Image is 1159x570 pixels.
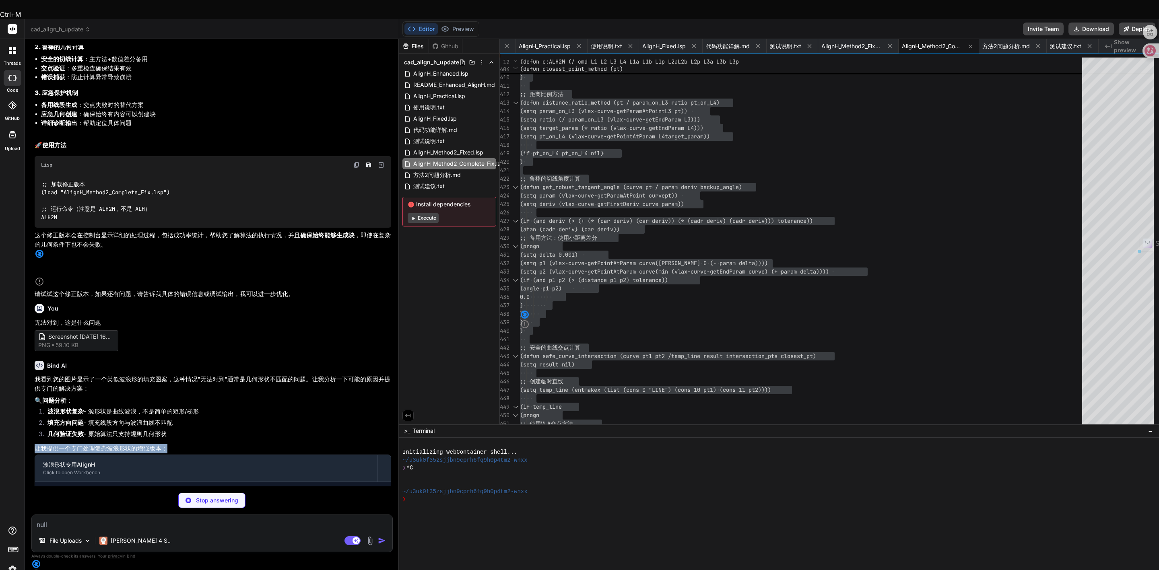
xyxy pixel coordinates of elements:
div: 424 [500,191,509,200]
h6: You [47,305,58,313]
span: (if (and deriv (> (+ (* (car deriv) (car deriv [520,217,668,224]
strong: 2. 鲁棒的几何计算 [35,43,84,51]
div: 446 [500,377,509,386]
strong: 波浪形状复杂 [47,407,84,415]
span: (defun get_robust_tangent_angle (curve pt / para [520,183,674,191]
span: 方法2问题分析.md [412,170,462,180]
span: (setq param (vlax-curve-getParamAtPoint curve [520,192,665,199]
div: Click to collapse the range. [510,183,521,191]
div: Click to collapse the range. [510,242,521,251]
button: − [1147,424,1154,437]
span: ) [520,158,523,165]
span: pt)) [665,192,678,199]
span: Show preview [1114,38,1153,54]
div: Click to collapse the range. [510,411,521,420]
div: 442 [500,344,509,352]
span: L3 pt)) [665,107,687,115]
span: (setq result nil) [520,361,575,368]
span: ❯ [402,496,406,504]
strong: 详细诊断输出 [41,119,77,127]
div: 波浪形状专用AlignH [43,461,369,469]
li: ：确保始终有内容可以创建块 [41,110,391,119]
span: ❯ [402,464,406,472]
div: 450 [500,411,509,420]
button: Deploy [1119,23,1155,35]
div: 415 [500,115,509,124]
span: 0.0 [520,293,530,300]
div: 419 [500,149,509,158]
span: L2b L2p L3a L3b L3p [678,58,739,65]
label: Upload [5,145,20,152]
label: code [7,87,18,94]
div: 443 [500,352,509,360]
li: - 原始算法只支持规则几何形状 [41,430,391,441]
span: 测试说明.txt [412,136,445,146]
div: 431 [500,251,509,259]
span: (min (vlax-curve-getEndParam curve) (+ param delt [655,268,813,275]
div: 436 [500,293,509,301]
div: Click to collapse the range. [510,217,521,225]
li: - 源形状是曲线波浪，不是简单的矩形/梯形 [41,407,391,418]
strong: 问题分析 [42,397,66,404]
span: 使用说明.txt [591,42,622,50]
button: Preview [438,23,477,35]
span: Initializing WebContainer shell... [402,449,518,457]
img: Claude 4 Sonnet [99,537,107,545]
span: AlignH_Method2_Complete_Fix.lsp [412,159,505,169]
span: (setq pt_on_L4 (vlax-curve-getPointAtParam L4 [520,133,665,140]
span: Terminal [412,427,435,435]
div: 412 [500,90,509,99]
span: (progn [520,412,539,419]
img: Open in Browser [377,161,385,169]
div: 437 [500,301,509,310]
div: 411 [500,82,509,90]
span: (setq param_on_L3 (vlax-curve-getParamAtPoint [520,107,665,115]
div: 420 [500,158,509,166]
span: m deriv backup_angle) [674,183,742,191]
div: 427 [500,217,509,225]
span: ) [520,327,523,334]
div: Click to open Workbench [43,469,369,476]
span: a)))) [813,268,829,275]
strong: 3. 应急保护机制 [35,89,78,97]
strong: 应急几何创建 [41,110,77,118]
span: (defun closest_point_method (pt) [520,65,623,72]
div: 430 [500,242,509,251]
li: ：多重检查确保结果有效 [41,64,391,73]
div: 433 [500,268,509,276]
p: 让我提供一个专门处理复杂波浪形状的增强版本： [35,444,391,453]
span: (setq deriv (vlax-curve-getFirstDeriv curve pa [520,200,668,208]
span: (setq ratio (/ param_on_L3 (vlax-curve-getEndP [520,116,668,123]
span: − [1148,427,1153,435]
div: 445 [500,369,509,377]
li: ：交点失败时的替代方案 [41,101,391,110]
span: ;; 鲁棒的切线角度计算 [520,175,580,182]
div: 421 [500,166,509,175]
div: 449 [500,403,509,411]
p: [PERSON_NAME] 4 S.. [111,537,171,545]
span: (progn [520,243,539,250]
span: 12 [500,58,509,66]
div: 426 [500,208,509,217]
div: 413 [500,99,509,107]
span: >_ [404,427,410,435]
span: ([PERSON_NAME] 0 (- param delta)))) [655,259,768,267]
span: cad_align_h_update [404,58,459,66]
span: 方法2问题分析.md [982,42,1030,50]
img: Pick Models [84,537,91,544]
span: 代码功能详解.md [706,42,750,50]
span: 测试建议.txt [412,181,445,191]
span: README_Enhanced_AlignH.md [412,80,496,90]
div: 441 [500,335,509,344]
div: 428 [500,225,509,234]
span: AlignH_Enhanced.lsp [412,69,469,78]
button: Execute [408,213,439,223]
div: 448 [500,394,509,403]
div: 417 [500,132,509,141]
span: ;; 使用VLA交点方法 [520,420,573,427]
span: ;; 备用方法：使用小距离差分 [520,234,597,241]
span: ~/u3uk0f35zsjjbn9cprh6fq9h0p4tm2-wnxx [402,457,528,465]
p: 无法对到，这是什么问题 [35,318,391,327]
button: Save file [363,159,374,171]
span: cad_align_h_update [31,25,91,33]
